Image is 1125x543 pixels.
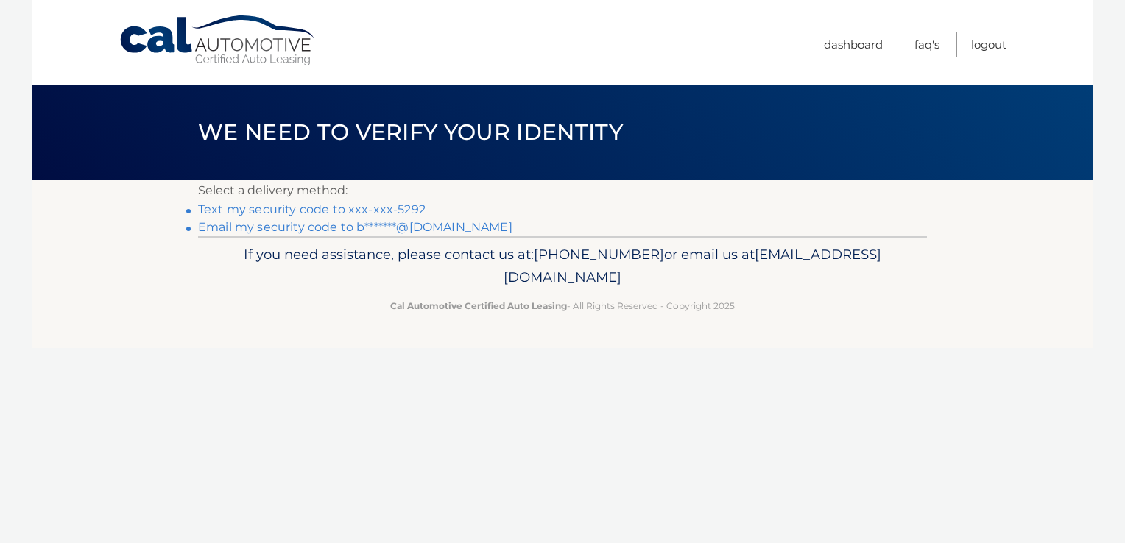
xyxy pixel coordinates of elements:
[198,180,927,201] p: Select a delivery method:
[119,15,317,67] a: Cal Automotive
[198,202,426,216] a: Text my security code to xxx-xxx-5292
[390,300,567,311] strong: Cal Automotive Certified Auto Leasing
[534,246,664,263] span: [PHONE_NUMBER]
[914,32,939,57] a: FAQ's
[198,220,512,234] a: Email my security code to b*******@[DOMAIN_NAME]
[971,32,1006,57] a: Logout
[824,32,883,57] a: Dashboard
[208,298,917,313] p: - All Rights Reserved - Copyright 2025
[208,243,917,290] p: If you need assistance, please contact us at: or email us at
[198,118,623,146] span: We need to verify your identity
